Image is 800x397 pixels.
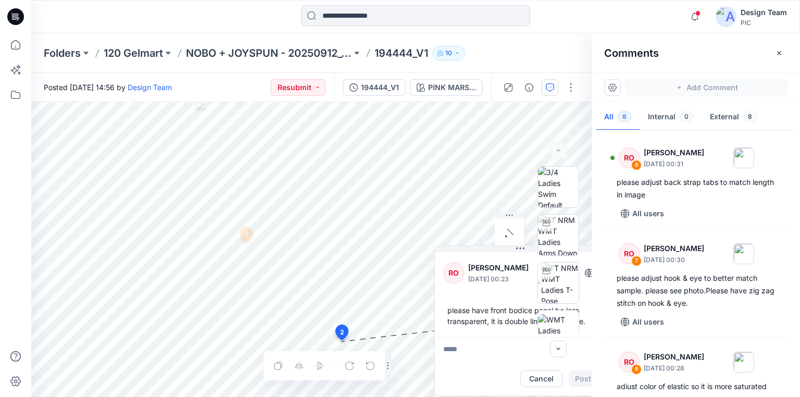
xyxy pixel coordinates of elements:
[644,255,704,265] p: [DATE] 00:30
[443,263,464,283] div: RO
[618,111,631,122] span: 8
[631,364,642,375] div: 6
[604,47,659,59] h2: Comments
[44,46,81,60] a: Folders
[631,160,642,170] div: 8
[631,256,642,266] div: 7
[541,263,579,303] img: TT NRM WMT Ladies T-Pose
[617,176,775,201] div: please adjust back strap tabs to match length in image
[632,207,664,220] p: All users
[340,328,344,337] span: 2
[702,104,765,131] button: External
[445,47,452,59] p: 10
[374,46,428,60] p: 194444_V1
[619,352,640,373] div: RO
[632,316,664,328] p: All users
[680,111,693,122] span: 0
[617,272,775,309] div: please adjust hook & eye to better match sample. please see photo.Please have zig zag stitch on h...
[619,243,640,264] div: RO
[640,104,702,131] button: Internal
[361,82,399,93] div: 194444_V1
[538,314,579,347] img: WMT Ladies Swim Front
[644,351,704,363] p: [PERSON_NAME]
[521,79,537,96] button: Details
[741,19,787,27] div: PIC
[104,46,163,60] a: 120 Gelmart
[644,363,704,374] p: [DATE] 00:28
[343,79,406,96] button: 194444_V1
[617,205,668,222] button: All users
[741,6,787,19] div: Design Team
[596,104,640,131] button: All
[468,274,553,284] p: [DATE] 00:23
[644,146,704,159] p: [PERSON_NAME]
[617,314,668,330] button: All users
[410,79,483,96] button: PINK MARSHMALLOW
[44,82,172,93] span: Posted [DATE] 14:56 by
[743,111,757,122] span: 8
[644,242,704,255] p: [PERSON_NAME]
[619,147,640,168] div: RO
[128,83,172,92] a: Design Team
[625,79,787,96] button: Add Comment
[468,262,553,274] p: [PERSON_NAME]
[716,6,736,27] img: avatar
[644,159,704,169] p: [DATE] 00:31
[443,301,597,331] div: please have front bodice panel be less transparent, it is double lined.see image.
[186,46,352,60] a: NOBO + JOYSPUN - 20250912_120_GC
[538,215,579,255] img: TT NRM WMT Ladies Arms Down
[428,82,476,93] div: PINK MARSHMALLOW
[432,46,465,60] button: 10
[520,370,562,387] button: Cancel
[538,167,579,207] img: 3/4 Ladies Swim Default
